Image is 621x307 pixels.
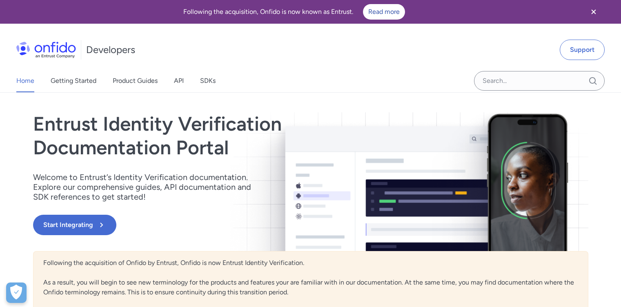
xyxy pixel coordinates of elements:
a: Home [16,69,34,92]
svg: Close banner [589,7,599,17]
a: Start Integrating [33,215,422,235]
img: Onfido Logo [16,42,76,58]
a: API [174,69,184,92]
p: Welcome to Entrust’s Identity Verification documentation. Explore our comprehensive guides, API d... [33,172,262,202]
div: Cookie Preferences [6,283,27,303]
a: SDKs [200,69,216,92]
a: Product Guides [113,69,158,92]
h1: Developers [86,43,135,56]
a: Support [560,40,605,60]
button: Start Integrating [33,215,116,235]
div: Following the acquisition, Onfido is now known as Entrust. [10,4,579,20]
a: Read more [363,4,405,20]
h1: Entrust Identity Verification Documentation Portal [33,112,422,159]
button: Open Preferences [6,283,27,303]
button: Close banner [579,2,609,22]
input: Onfido search input field [474,71,605,91]
a: Getting Started [51,69,96,92]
